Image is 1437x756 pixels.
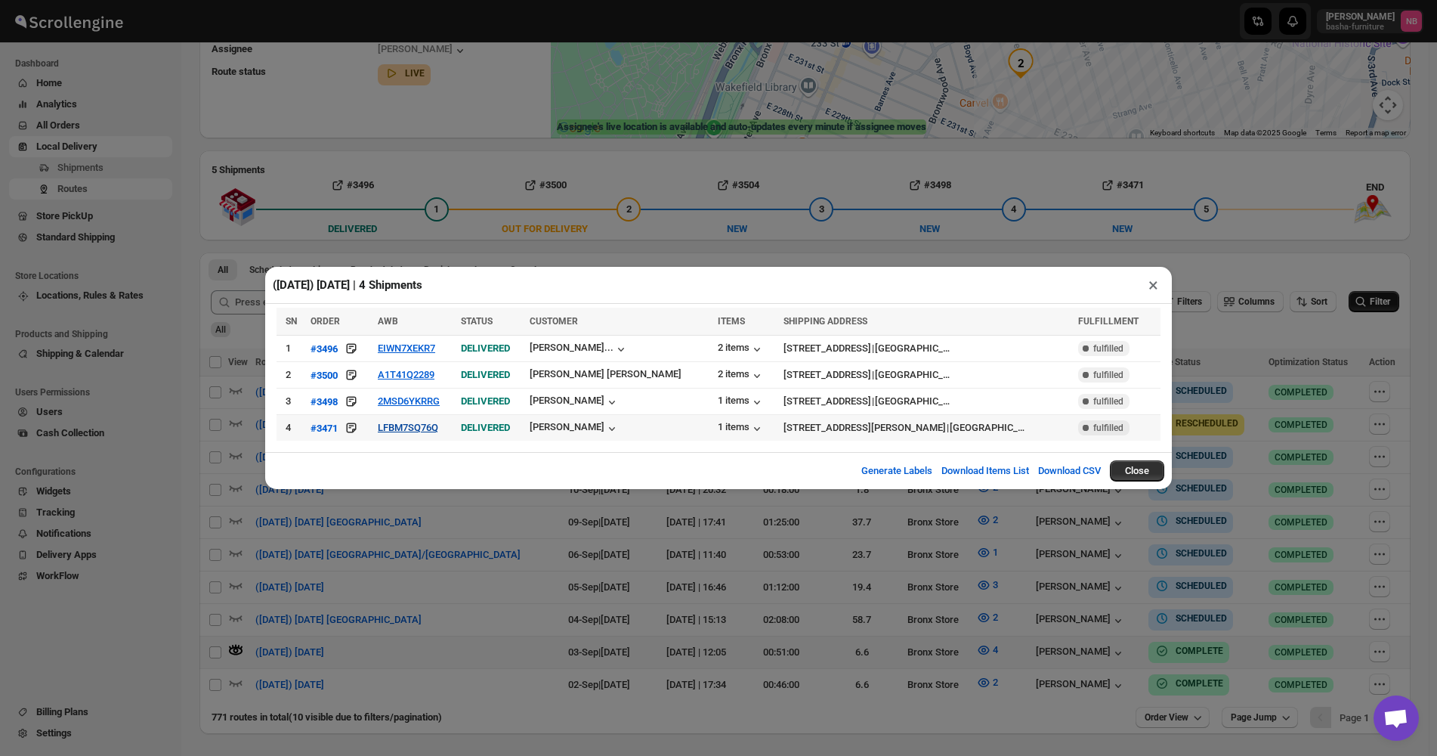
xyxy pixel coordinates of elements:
div: [STREET_ADDRESS] [783,367,871,383]
div: [STREET_ADDRESS] [783,341,871,356]
div: [GEOGRAPHIC_DATA] [875,367,950,383]
button: Download CSV [1029,456,1110,486]
button: 2 items [718,342,765,357]
button: #3496 [311,341,338,356]
div: [STREET_ADDRESS] [783,394,871,409]
span: ORDER [311,316,340,327]
button: #3498 [311,394,338,409]
span: DELIVERED [461,422,510,433]
span: fulfilled [1093,422,1123,434]
div: | [783,341,1069,356]
span: DELIVERED [461,342,510,354]
button: Generate Labels [852,456,941,486]
button: 2 items [718,368,765,383]
div: | [783,367,1069,383]
button: [PERSON_NAME] [PERSON_NAME]... [530,368,681,383]
a: Open chat [1374,696,1419,741]
span: fulfilled [1093,369,1123,381]
div: | [783,420,1069,435]
div: [GEOGRAPHIC_DATA] [950,420,1025,435]
td: 3 [277,389,306,415]
span: SHIPPING ADDRESS [783,316,867,327]
div: #3471 [311,423,338,434]
button: A1T41Q2289 [378,369,434,380]
div: #3496 [311,343,338,355]
div: | [783,394,1069,409]
button: #3500 [311,367,338,383]
div: [PERSON_NAME]... [530,342,613,353]
span: fulfilled [1093,342,1123,355]
span: AWB [378,316,398,327]
span: CUSTOMER [530,316,578,327]
button: Download Items List [932,456,1038,486]
span: SN [286,316,297,327]
button: 1 items [718,395,765,410]
button: × [1142,274,1164,296]
button: #3471 [311,420,338,435]
span: DELIVERED [461,395,510,407]
span: ITEMS [718,316,745,327]
div: #3498 [311,396,338,407]
div: #3500 [311,370,338,381]
span: fulfilled [1093,395,1123,407]
span: DELIVERED [461,369,510,380]
div: [STREET_ADDRESS][PERSON_NAME] [783,420,946,435]
button: [PERSON_NAME]... [530,342,629,357]
td: 4 [277,415,306,442]
button: LFBM7SQ76Q [378,422,438,433]
button: EIWN7XEKR7 [378,342,435,354]
button: 1 items [718,421,765,436]
h2: ([DATE]) [DATE] | 4 Shipments [273,277,422,293]
div: [GEOGRAPHIC_DATA] [875,394,950,409]
button: [PERSON_NAME] [530,421,620,436]
button: 2MSD6YKRRG [378,395,440,407]
div: [GEOGRAPHIC_DATA] [875,341,950,356]
div: [PERSON_NAME] [PERSON_NAME]... [530,368,691,380]
span: STATUS [461,316,493,327]
td: 1 [277,336,306,362]
button: Close [1110,460,1164,482]
td: 2 [277,362,306,389]
button: [PERSON_NAME] [530,395,620,410]
span: FULFILLMENT [1078,316,1139,327]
